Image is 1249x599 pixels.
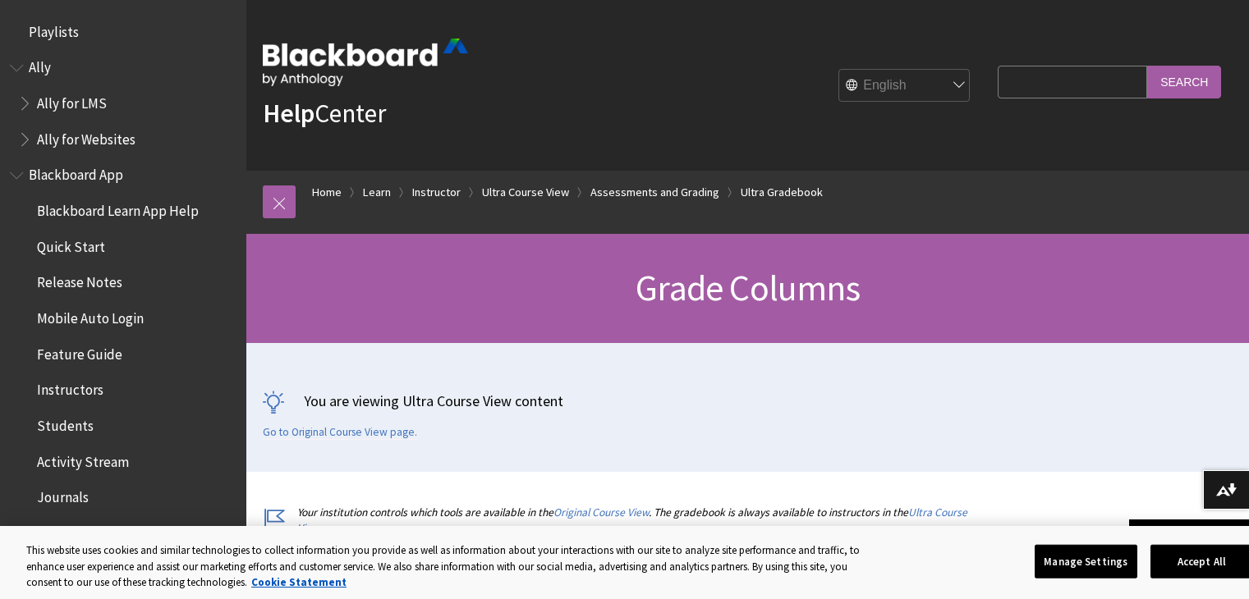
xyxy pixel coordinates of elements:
strong: Help [263,97,315,130]
span: Blackboard Learn App Help [37,197,199,219]
span: Mobile Auto Login [37,304,144,327]
a: More information about your privacy, opens in a new tab [251,575,347,589]
a: Assessments and Grading [590,182,719,203]
nav: Book outline for Anthology Ally Help [10,54,236,153]
span: Quick Start [37,233,105,255]
a: Ultra Gradebook [741,182,823,203]
span: Playlists [29,18,79,40]
input: Search [1147,66,1221,98]
a: Home [312,182,342,203]
span: Journals [37,484,89,506]
span: Release Notes [37,269,122,291]
span: Students [37,412,94,434]
nav: Book outline for Playlists [10,18,236,46]
span: Courses and Organizations [37,519,192,542]
span: Feature Guide [37,341,122,363]
span: Ally for Websites [37,126,135,148]
a: Original Course View [553,505,649,519]
span: Ally [29,54,51,76]
span: Ally for LMS [37,89,107,112]
a: Ultra Course View [482,182,569,203]
a: Learn [363,182,391,203]
span: Instructors [37,377,103,399]
a: Back to top [1129,519,1249,550]
p: You are viewing Ultra Course View content [263,391,1233,411]
span: Grade Columns [636,265,860,310]
img: Blackboard by Anthology [263,39,468,86]
select: Site Language Selector [839,70,971,103]
span: Blackboard App [29,162,123,184]
p: Your institution controls which tools are available in the . The gradebook is always available to... [263,505,990,536]
a: Go to Original Course View page. [263,425,417,440]
button: Manage Settings [1035,544,1137,578]
a: HelpCenter [263,97,386,130]
a: Instructor [412,182,461,203]
div: This website uses cookies and similar technologies to collect information you provide as well as ... [26,542,875,591]
span: Activity Stream [37,448,129,470]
